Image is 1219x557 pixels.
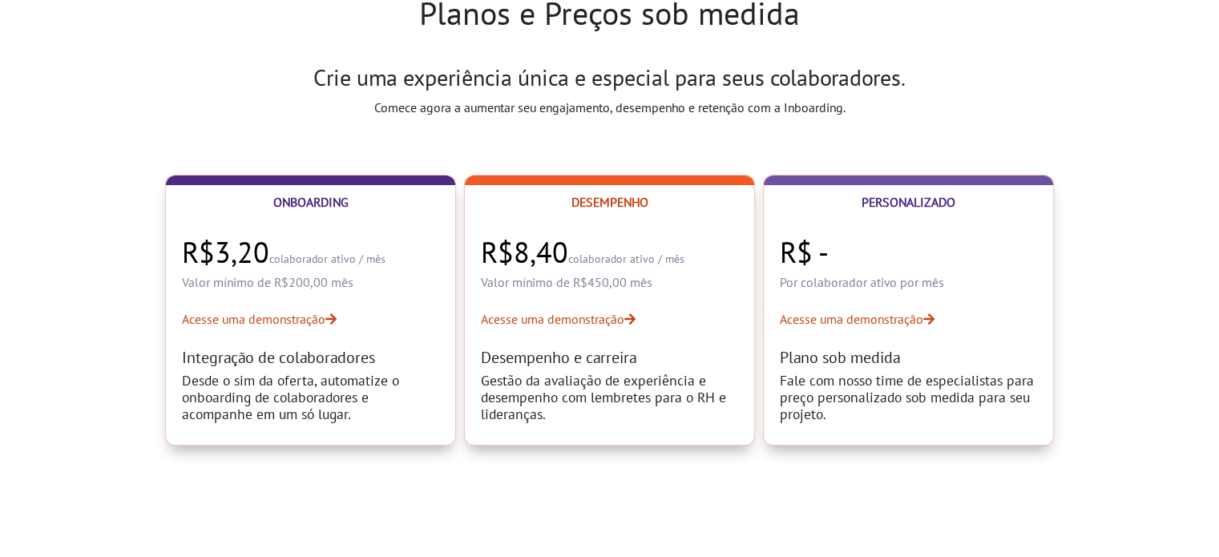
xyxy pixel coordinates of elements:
h3: R$ - [780,236,1037,269]
h2: Personalizado [780,192,1037,210]
h3: Crie uma experiência única e especial para seus colaboradores. [251,64,968,91]
span: colaborador ativo / mês [568,252,684,266]
p: Comece agora a aumentar seu engajamento, desempenho e retenção com a Inboarding. [251,98,968,117]
h4: Desde o sim da oferta, automatize o onboarding de colaboradores e acompanhe em um só lugar. [182,372,439,422]
h3: R$3,20 [182,236,439,269]
a: Acesse uma demonstração [481,309,738,329]
h3: Integração de colaboradores [182,348,439,367]
p: Por colaborador ativo por mês [780,274,1037,290]
h4: Gestão da avaliação de experiência e desempenho com lembretes para o RH e lideranças. [481,372,738,422]
span: colaborador ativo / mês [269,252,385,266]
h4: Fale com nosso time de especialistas para preço personalizado sob medida para seu projeto. [780,372,1037,422]
h2: Onboarding [182,192,439,210]
h3: R$8,40 [481,236,738,269]
p: Valor mínimo de R$200,00 mês [182,274,439,290]
a: Acesse uma demonstração [780,309,1037,329]
h3: Plano sob medida [780,348,1037,367]
h2: Desempenho [481,192,738,210]
p: Valor mínimo de R$450,00 mês [481,274,738,290]
a: Acesse uma demonstração [182,309,439,329]
h3: Desempenho e carreira [481,348,738,367]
